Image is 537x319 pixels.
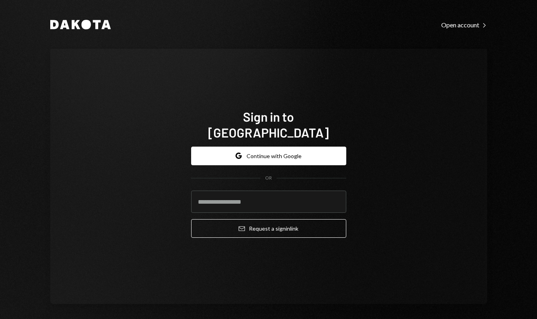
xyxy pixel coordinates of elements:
[191,219,346,238] button: Request a signinlink
[441,20,487,29] a: Open account
[191,109,346,140] h1: Sign in to [GEOGRAPHIC_DATA]
[265,175,272,181] div: OR
[191,147,346,165] button: Continue with Google
[441,21,487,29] div: Open account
